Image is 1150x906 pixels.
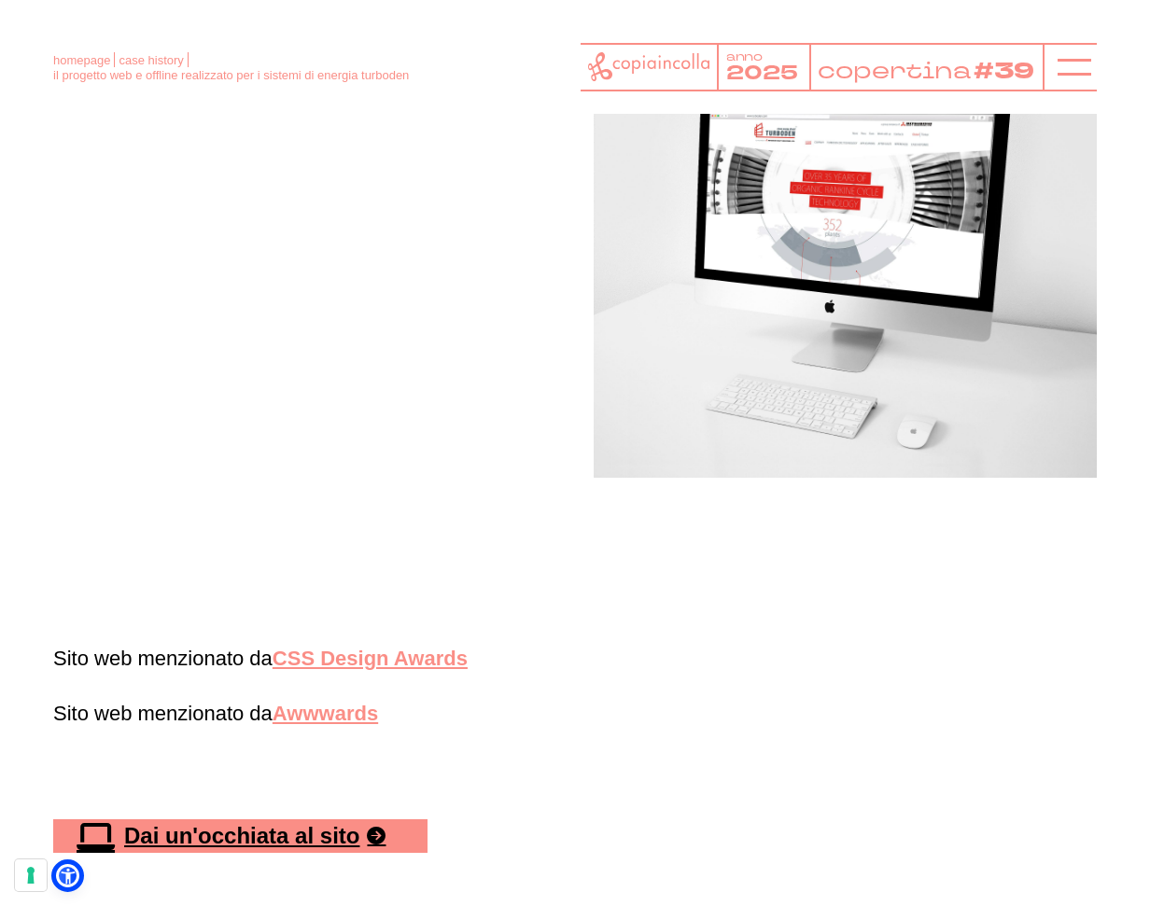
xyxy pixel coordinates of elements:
[53,819,428,853] a: Dai un'occhiata al sito
[974,55,1034,88] tspan: #39
[53,53,110,67] a: homepage
[15,859,47,891] button: Le tue preferenze relative al consenso per le tecnologie di tracciamento
[273,702,378,725] a: Awwwards
[56,864,79,887] a: Apri il menu di accessibilità
[53,697,1097,730] p: Sito web menzionato da
[818,55,971,85] tspan: copertina
[273,647,468,670] a: CSS Design Awards
[119,53,183,67] a: case history
[53,642,1097,675] p: Sito web menzionato da
[726,59,800,88] tspan: 2025
[726,49,764,64] tspan: anno
[53,68,409,82] span: il progetto web e offline realizzato per i sistemi di energia turboden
